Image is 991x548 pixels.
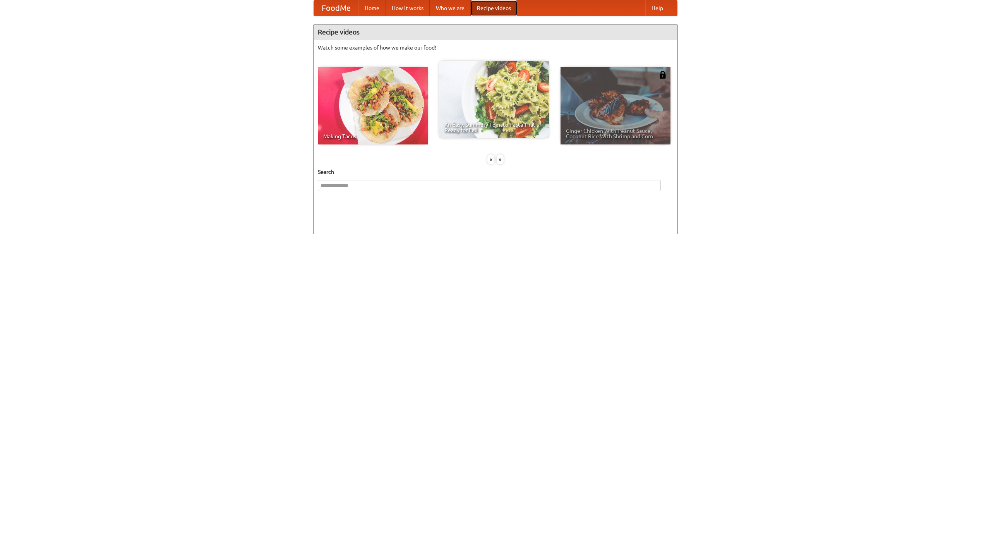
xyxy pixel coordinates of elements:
a: Making Tacos [318,67,428,144]
span: Making Tacos [323,134,422,139]
a: An Easy, Summery Tomato Pasta That's Ready for Fall [439,61,549,138]
div: » [497,155,504,164]
h4: Recipe videos [314,24,677,40]
span: An Easy, Summery Tomato Pasta That's Ready for Fall [444,122,544,133]
a: Recipe videos [471,0,517,16]
a: Who we are [430,0,471,16]
p: Watch some examples of how we make our food! [318,44,673,52]
a: Home [358,0,386,16]
a: How it works [386,0,430,16]
h5: Search [318,168,673,176]
img: 483408.png [659,71,667,79]
div: « [487,155,494,164]
a: Help [645,0,669,16]
a: FoodMe [314,0,358,16]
